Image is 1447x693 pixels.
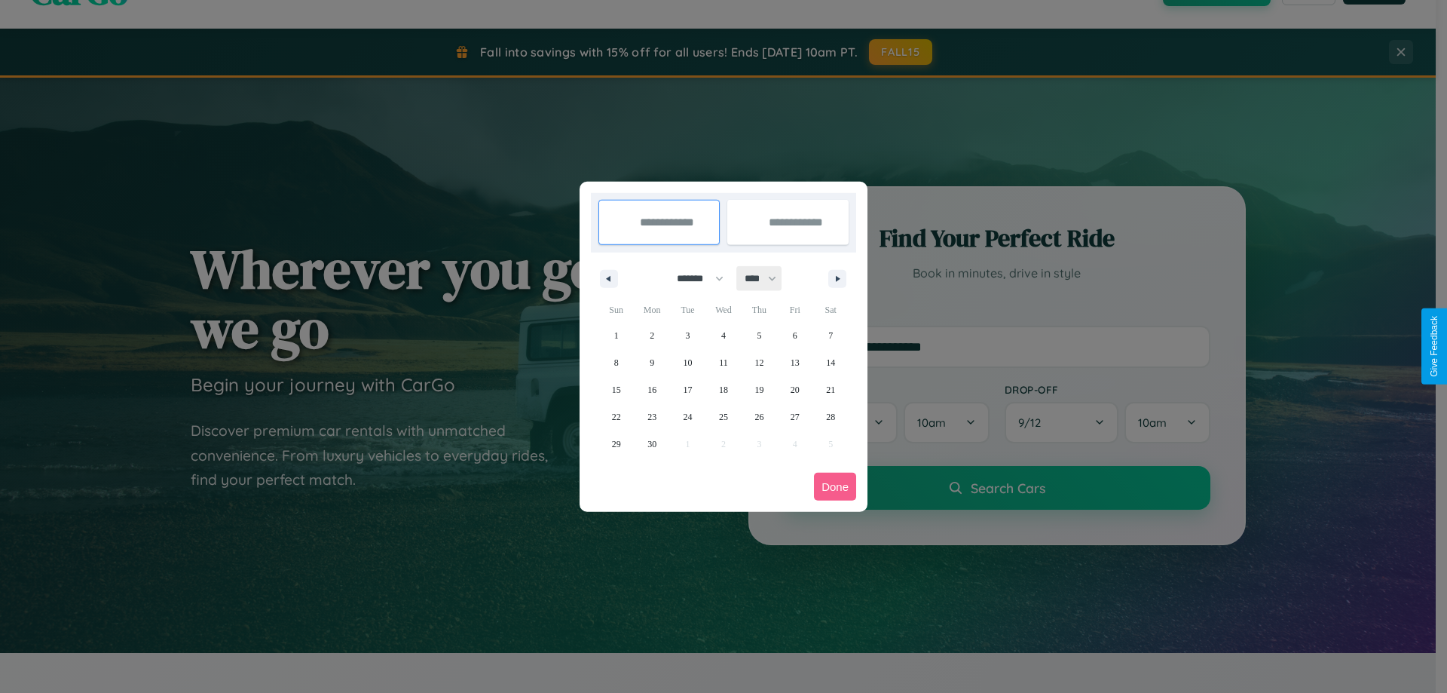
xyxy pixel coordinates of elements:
span: 21 [826,376,835,403]
span: 6 [793,322,797,349]
button: 3 [670,322,705,349]
span: Mon [634,298,669,322]
button: 16 [634,376,669,403]
button: 9 [634,349,669,376]
span: 30 [647,431,656,458]
span: 5 [757,322,761,349]
span: 10 [684,349,693,376]
button: 2 [634,322,669,349]
button: 22 [598,403,634,431]
span: 9 [650,349,654,376]
button: 15 [598,376,634,403]
button: 10 [670,349,705,376]
span: 17 [684,376,693,403]
button: Done [814,473,856,501]
button: 13 [777,349,812,376]
span: 25 [719,403,728,431]
button: 24 [670,403,705,431]
span: Fri [777,298,812,322]
button: 7 [813,322,849,349]
span: 23 [647,403,656,431]
span: 28 [826,403,835,431]
button: 12 [742,349,777,376]
span: 1 [614,322,619,349]
span: Wed [705,298,741,322]
button: 1 [598,322,634,349]
button: 30 [634,431,669,458]
button: 29 [598,431,634,458]
span: 12 [754,349,763,376]
button: 11 [705,349,741,376]
button: 21 [813,376,849,403]
span: 22 [612,403,621,431]
span: 4 [721,322,726,349]
span: 16 [647,376,656,403]
span: 11 [719,349,728,376]
span: 18 [719,376,728,403]
span: 2 [650,322,654,349]
span: 19 [754,376,763,403]
button: 18 [705,376,741,403]
span: 3 [686,322,690,349]
button: 23 [634,403,669,431]
span: 13 [791,349,800,376]
span: Sat [813,298,849,322]
span: Sun [598,298,634,322]
span: 7 [828,322,833,349]
span: 27 [791,403,800,431]
span: 24 [684,403,693,431]
button: 6 [777,322,812,349]
button: 26 [742,403,777,431]
button: 19 [742,376,777,403]
button: 14 [813,349,849,376]
span: 14 [826,349,835,376]
button: 27 [777,403,812,431]
span: Thu [742,298,777,322]
span: Tue [670,298,705,322]
span: 20 [791,376,800,403]
button: 25 [705,403,741,431]
span: 29 [612,431,621,458]
button: 4 [705,322,741,349]
button: 20 [777,376,812,403]
button: 8 [598,349,634,376]
div: Give Feedback [1429,316,1439,377]
button: 17 [670,376,705,403]
span: 15 [612,376,621,403]
span: 26 [754,403,763,431]
button: 5 [742,322,777,349]
button: 28 [813,403,849,431]
span: 8 [614,349,619,376]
